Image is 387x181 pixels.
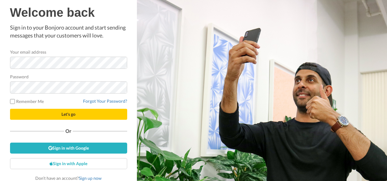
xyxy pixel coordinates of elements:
[10,49,46,55] label: Your email address
[83,98,127,104] a: Forgot Your Password?
[10,98,44,105] label: Remember Me
[64,129,73,133] span: Or
[10,24,127,39] p: Sign in to your Bonjoro account and start sending messages that your customers will love.
[35,176,102,181] span: Don’t have an account?
[10,99,15,104] input: Remember Me
[79,176,102,181] a: Sign up now
[10,143,127,154] a: Sign in with Google
[10,6,127,19] h1: Welcome back
[10,109,127,120] button: Let's go
[10,158,127,169] a: Sign in with Apple
[10,73,29,80] label: Password
[61,112,75,117] span: Let's go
